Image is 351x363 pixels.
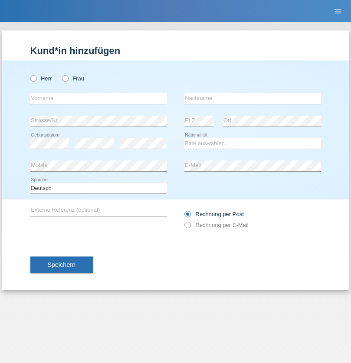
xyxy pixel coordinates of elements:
label: Herr [30,75,52,82]
label: Rechnung per Post [184,211,244,217]
label: Rechnung per E-Mail [184,222,249,228]
h1: Kund*in hinzufügen [30,45,321,56]
input: Rechnung per E-Mail [184,222,190,233]
label: Frau [62,75,84,82]
a: menu [329,8,347,13]
button: Speichern [30,256,93,273]
input: Rechnung per Post [184,211,190,222]
input: Frau [62,75,68,81]
input: Herr [30,75,36,81]
i: menu [334,7,342,16]
span: Speichern [48,261,75,268]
